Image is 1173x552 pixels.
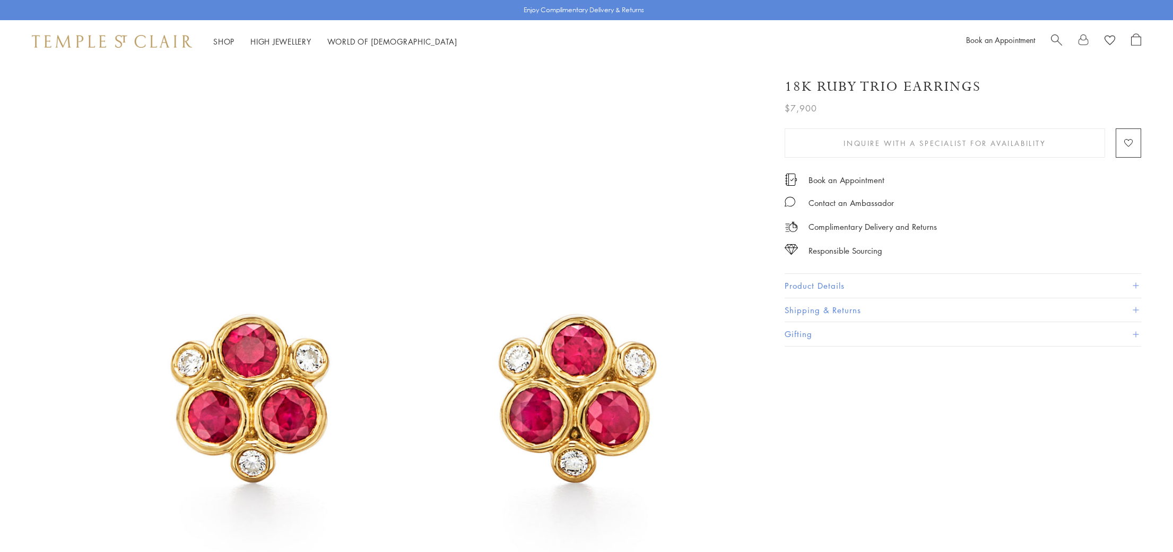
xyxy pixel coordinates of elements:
a: High JewelleryHigh Jewellery [250,36,311,47]
span: $7,900 [785,101,817,115]
iframe: Gorgias live chat messenger [1120,502,1162,541]
p: Complimentary Delivery and Returns [809,220,937,234]
h1: 18K Ruby Trio Earrings [785,77,981,96]
img: icon_sourcing.svg [785,244,798,255]
a: Book an Appointment [966,34,1035,45]
img: icon_appointment.svg [785,174,797,186]
img: MessageIcon-01_2.svg [785,196,795,207]
div: Contact an Ambassador [809,196,894,210]
img: icon_delivery.svg [785,220,798,234]
button: Shipping & Returns [785,298,1141,322]
div: Responsible Sourcing [809,244,882,257]
a: Book an Appointment [809,174,884,186]
span: Inquire With A Specialist for Availability [844,137,1046,149]
a: View Wishlist [1105,33,1115,49]
button: Product Details [785,274,1141,298]
button: Gifting [785,322,1141,346]
a: Search [1051,33,1062,49]
button: Inquire With A Specialist for Availability [785,128,1105,158]
p: Enjoy Complimentary Delivery & Returns [524,5,644,15]
nav: Main navigation [213,35,457,48]
a: Open Shopping Bag [1131,33,1141,49]
a: ShopShop [213,36,234,47]
a: World of [DEMOGRAPHIC_DATA]World of [DEMOGRAPHIC_DATA] [327,36,457,47]
img: Temple St. Clair [32,35,192,48]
